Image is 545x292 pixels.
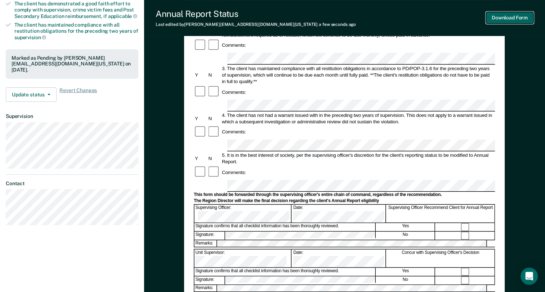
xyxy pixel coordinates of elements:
div: Last edited by [PERSON_NAME][EMAIL_ADDRESS][DOMAIN_NAME][US_STATE] [156,22,356,27]
button: Update status [6,87,57,102]
div: The client has demonstrated a good faith effort to comply with supervision, crime victim fees and... [14,1,138,19]
div: The client has maintained compliance with all restitution obligations for the preceding two years of [14,22,138,40]
div: Supervising Officer Recommend Client for Annual Report [387,205,495,223]
span: supervision [14,35,46,40]
div: No [376,232,435,239]
div: The Region Director will make the final decision regarding the client's Annual Report eligibility [194,198,495,204]
dt: Supervision [6,113,138,119]
div: This form should be forwarded through the supervising officer's entire chain of command, regardle... [194,192,495,198]
div: Marked as Pending by [PERSON_NAME][EMAIL_ADDRESS][DOMAIN_NAME][US_STATE] on [DATE]. [12,55,133,73]
div: 5. It is in the best interest of society, per the supervising officer's discretion for the client... [221,152,495,165]
div: Comments: [221,89,247,95]
div: Signature: [195,232,225,239]
div: N [207,115,221,122]
div: Remarks: [195,285,218,292]
div: Y [194,155,207,162]
button: Download Form [486,12,533,24]
div: 3. The client has maintained compliance with all restitution obligations in accordance to PD/POP-... [221,65,495,85]
div: Signature: [195,277,225,284]
div: Annual Report Status [156,9,356,19]
div: Y [194,115,207,122]
div: N [207,155,221,162]
div: Open Intercom Messenger [521,268,538,285]
div: Yes [376,223,435,231]
div: Date: [292,250,386,267]
div: Date: [292,205,386,223]
div: Signature confirms that all checklist information has been thoroughly reviewed. [195,268,376,276]
dt: Contact [6,181,138,187]
span: Revert Changes [59,87,97,102]
div: Unit Supervisor: [195,250,292,267]
div: Comments: [221,169,247,175]
div: Concur with Supervising Officer's Decision [387,250,495,267]
div: Comments: [221,129,247,135]
span: a few seconds ago [319,22,356,27]
div: Yes [376,268,435,276]
div: Comments: [221,42,247,49]
div: Supervising Officer: [195,205,292,223]
div: N [207,72,221,78]
div: Remarks: [195,240,218,247]
div: Y [194,72,207,78]
div: 4. The client has not had a warrant issued with in the preceding two years of supervision. This d... [221,112,495,125]
div: Signature confirms that all checklist information has been thoroughly reviewed. [195,223,376,231]
div: No [376,277,435,284]
span: applicable [108,13,137,19]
